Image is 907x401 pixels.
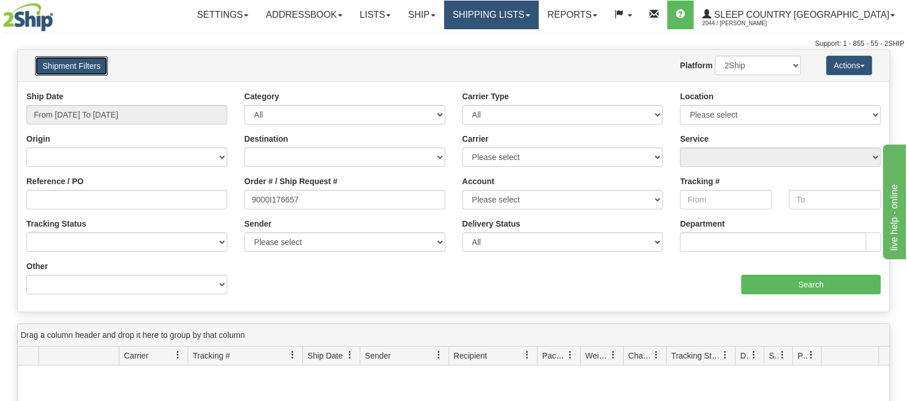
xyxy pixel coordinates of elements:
[257,1,351,29] a: Addressbook
[283,345,302,365] a: Tracking # filter column settings
[711,10,889,20] span: Sleep Country [GEOGRAPHIC_DATA]
[680,91,713,102] label: Location
[429,345,449,365] a: Sender filter column settings
[168,345,188,365] a: Carrier filter column settings
[244,176,338,187] label: Order # / Ship Request #
[560,345,580,365] a: Packages filter column settings
[539,1,606,29] a: Reports
[188,1,257,29] a: Settings
[694,1,904,29] a: Sleep Country [GEOGRAPHIC_DATA] 2044 / [PERSON_NAME]
[124,350,149,361] span: Carrier
[680,190,772,209] input: From
[715,345,735,365] a: Tracking Status filter column settings
[744,345,764,365] a: Delivery Status filter column settings
[365,350,391,361] span: Sender
[740,350,750,361] span: Delivery Status
[517,345,537,365] a: Recipient filter column settings
[193,350,230,361] span: Tracking #
[881,142,906,259] iframe: chat widget
[604,345,623,365] a: Weight filter column settings
[462,176,495,187] label: Account
[542,350,566,361] span: Packages
[454,350,487,361] span: Recipient
[340,345,360,365] a: Ship Date filter column settings
[702,18,788,29] span: 2044 / [PERSON_NAME]
[26,91,64,102] label: Ship Date
[35,56,108,76] button: Shipment Filters
[741,275,881,294] input: Search
[680,176,719,187] label: Tracking #
[244,133,288,145] label: Destination
[462,133,489,145] label: Carrier
[9,7,106,21] div: live help - online
[244,91,279,102] label: Category
[680,133,709,145] label: Service
[671,350,721,361] span: Tracking Status
[789,190,881,209] input: To
[26,176,84,187] label: Reference / PO
[647,345,666,365] a: Charge filter column settings
[399,1,443,29] a: Ship
[444,1,539,29] a: Shipping lists
[801,345,821,365] a: Pickup Status filter column settings
[244,218,271,229] label: Sender
[26,260,48,272] label: Other
[26,133,50,145] label: Origin
[351,1,399,29] a: Lists
[462,218,520,229] label: Delivery Status
[773,345,792,365] a: Shipment Issues filter column settings
[18,324,889,347] div: grid grouping header
[797,350,807,361] span: Pickup Status
[26,218,86,229] label: Tracking Status
[826,56,872,75] button: Actions
[585,350,609,361] span: Weight
[3,3,53,32] img: logo2044.jpg
[628,350,652,361] span: Charge
[680,218,725,229] label: Department
[307,350,342,361] span: Ship Date
[680,60,713,71] label: Platform
[3,39,904,49] div: Support: 1 - 855 - 55 - 2SHIP
[462,91,509,102] label: Carrier Type
[769,350,778,361] span: Shipment Issues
